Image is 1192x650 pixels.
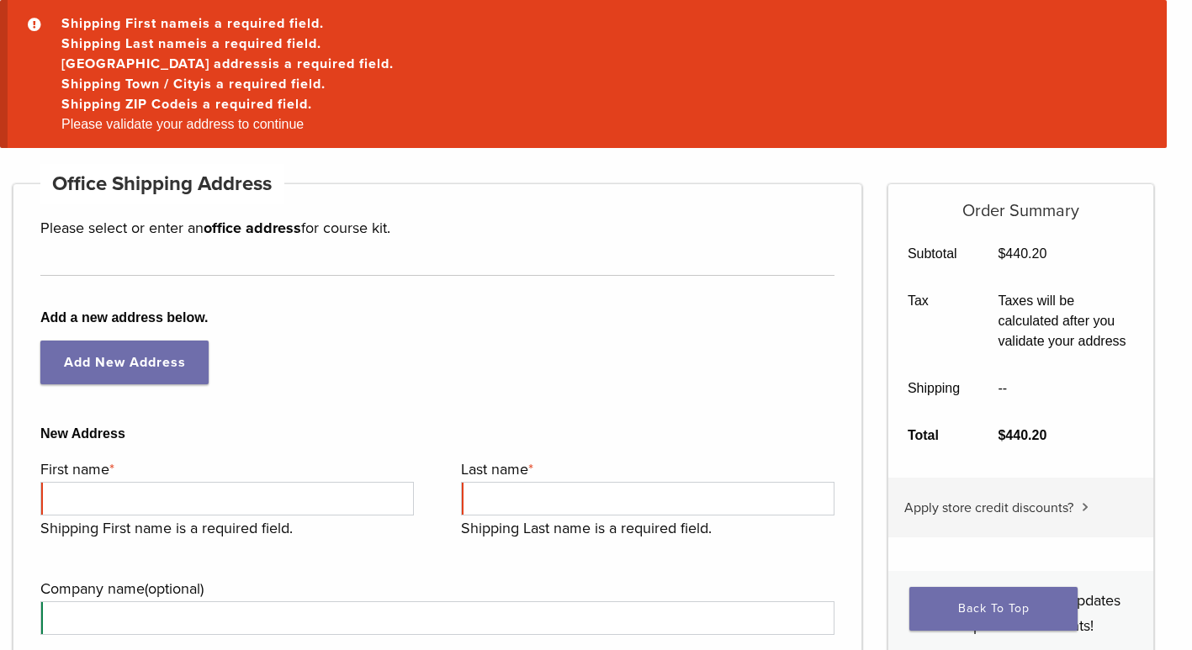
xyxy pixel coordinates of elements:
[888,230,979,277] th: Subtotal
[61,15,199,32] strong: Shipping First name
[61,96,187,113] strong: Shipping ZIP Code
[40,424,834,444] b: New Address
[904,499,1073,516] span: Apply store credit discounts?
[888,184,1153,221] h5: Order Summary
[979,277,1153,365] td: Taxes will be calculated after you validate your address
[998,246,1005,261] span: $
[461,457,830,482] label: Last name
[1082,503,1089,511] img: caret.svg
[461,515,834,541] p: Shipping Last name is a required field.
[61,55,268,72] strong: [GEOGRAPHIC_DATA] address
[40,515,414,541] p: Shipping First name is a required field.
[61,15,324,32] a: Shipping First nameis a required field.
[55,114,1140,135] li: Please validate your address to continue
[888,365,979,412] th: Shipping
[888,412,979,459] th: Total
[928,591,1120,635] span: Sign me up for news updates and product discounts!
[204,219,301,237] strong: office address
[40,164,284,204] h4: Office Shipping Address
[40,457,410,482] label: First name
[998,428,1005,442] span: $
[40,215,834,240] p: Please select or enter an for course kit.
[61,76,326,92] a: Shipping Town / Cityis a required field.
[998,246,1046,261] bdi: 440.20
[145,579,204,598] span: (optional)
[40,341,209,384] a: Add New Address
[888,277,979,365] th: Tax
[61,96,312,113] a: Shipping ZIP Codeis a required field.
[998,428,1046,442] bdi: 440.20
[61,35,321,52] a: Shipping Last nameis a required field.
[40,308,834,328] b: Add a new address below.
[40,576,830,601] label: Company name
[998,381,1007,395] span: --
[61,76,200,92] strong: Shipping Town / City
[61,55,394,72] a: [GEOGRAPHIC_DATA] addressis a required field.
[61,35,196,52] strong: Shipping Last name
[909,587,1078,631] a: Back To Top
